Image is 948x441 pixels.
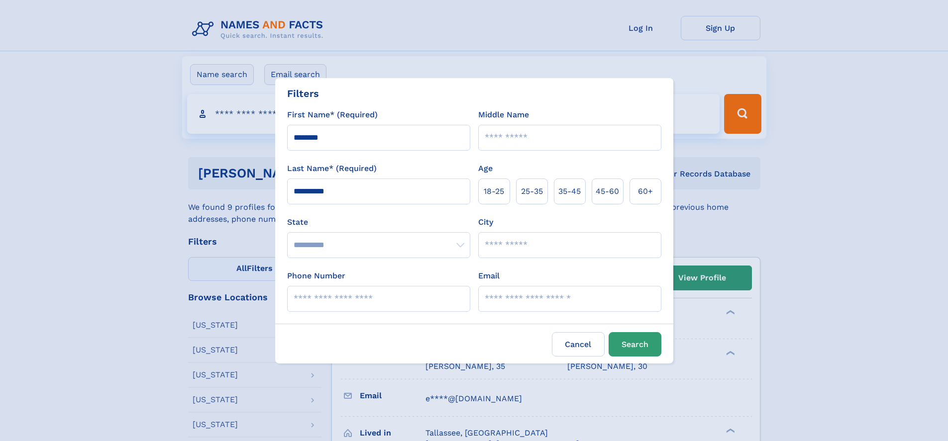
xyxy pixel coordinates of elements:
span: 60+ [638,185,653,197]
label: First Name* (Required) [287,109,378,121]
label: Email [478,270,500,282]
span: 18‑25 [484,185,504,197]
label: State [287,216,470,228]
span: 35‑45 [558,185,581,197]
label: Last Name* (Required) [287,163,377,175]
label: Cancel [552,332,605,356]
button: Search [609,332,661,356]
label: Middle Name [478,109,529,121]
label: Age [478,163,493,175]
label: Phone Number [287,270,345,282]
div: Filters [287,86,319,101]
label: City [478,216,493,228]
span: 25‑35 [521,185,543,197]
span: 45‑60 [596,185,619,197]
